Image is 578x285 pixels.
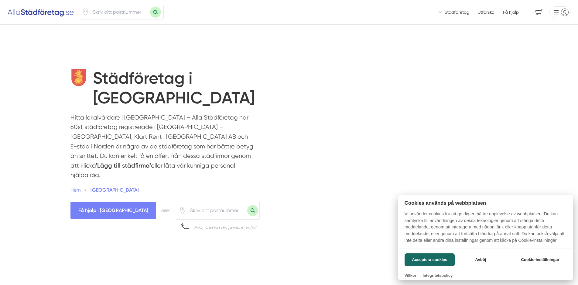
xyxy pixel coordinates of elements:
[422,273,453,278] a: Integritetspolicy
[457,253,505,266] button: Avböj
[514,253,567,266] button: Cookie-inställningar
[405,273,416,278] a: Villkor
[398,211,573,248] p: Vi använder cookies för att ge dig en bättre upplevelse av webbplatsen. Du kan samtycka till anvä...
[398,200,573,206] h2: Cookies används på webbplatsen
[405,253,455,266] button: Acceptera cookies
